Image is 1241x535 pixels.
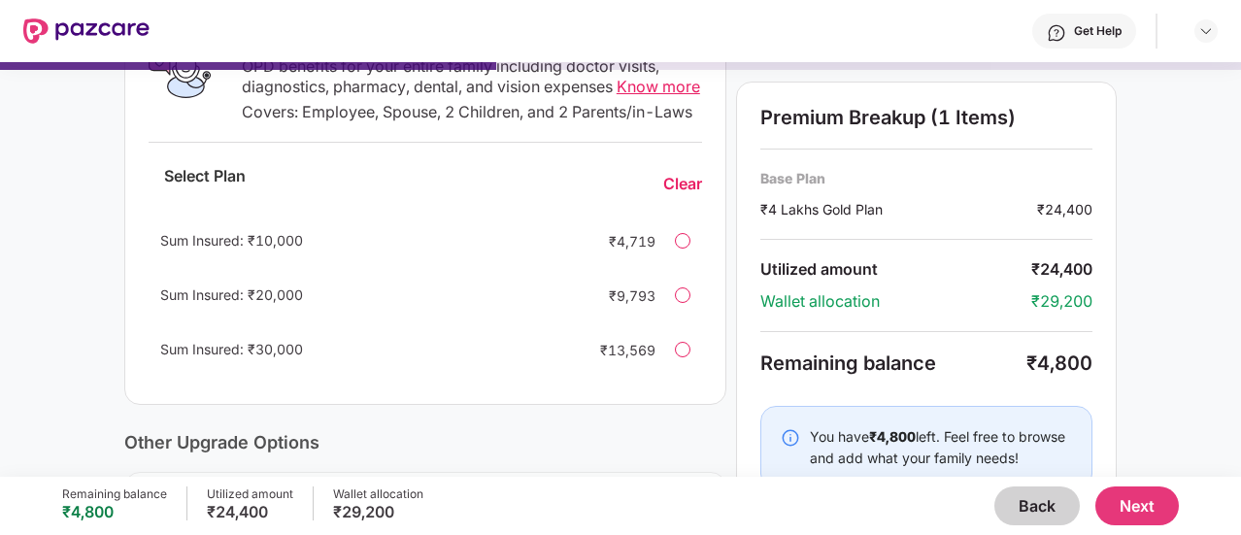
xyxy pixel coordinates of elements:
img: OPD Coverage [149,45,211,107]
img: New Pazcare Logo [23,18,150,44]
img: svg+xml;base64,PHN2ZyBpZD0iRHJvcGRvd24tMzJ4MzIiIHhtbG5zPSJodHRwOi8vd3d3LnczLm9yZy8yMDAwL3N2ZyIgd2... [1198,23,1214,39]
button: Back [994,486,1080,525]
div: ₹4,800 [62,502,167,521]
div: ₹13,569 [578,340,655,360]
div: ₹29,200 [333,502,423,521]
div: Wallet allocation [760,291,1031,312]
span: Know more [617,77,700,96]
div: Clear [663,174,702,194]
div: Other Upgrade Options [124,432,726,452]
b: ₹4,800 [869,428,916,445]
div: Get Help [1074,23,1122,39]
div: Select Plan [149,166,261,202]
div: Utilized amount [207,486,293,502]
span: Sum Insured: ₹30,000 [160,341,303,357]
div: Covers: Employee, Spouse, 2 Children, and 2 Parents/in-Laws [242,102,702,122]
div: ₹24,400 [1037,199,1092,219]
img: svg+xml;base64,PHN2ZyBpZD0iSGVscC0zMngzMiIgeG1sbnM9Imh0dHA6Ly93d3cudzMub3JnLzIwMDAvc3ZnIiB3aWR0aD... [1047,23,1066,43]
button: Next [1095,486,1179,525]
div: OPD benefits for your entire family including doctor visits, diagnostics, pharmacy, dental, and v... [242,56,702,97]
div: ₹9,793 [578,285,655,306]
div: ₹4 Lakhs Gold Plan [760,199,1037,219]
div: You have left. Feel free to browse and add what your family needs! [810,426,1072,469]
div: ₹4,719 [578,231,655,251]
div: Remaining balance [760,351,1026,375]
img: svg+xml;base64,PHN2ZyBpZD0iSW5mby0yMHgyMCIgeG1sbnM9Imh0dHA6Ly93d3cudzMub3JnLzIwMDAvc3ZnIiB3aWR0aD... [781,428,800,448]
span: Sum Insured: ₹20,000 [160,286,303,303]
div: ₹24,400 [207,502,293,521]
div: Utilized amount [760,259,1031,280]
div: ₹4,800 [1026,351,1092,375]
div: Wallet allocation [333,486,423,502]
div: ₹29,200 [1031,291,1092,312]
div: ₹24,400 [1031,259,1092,280]
div: Base Plan [760,169,1092,187]
div: Premium Breakup (1 Items) [760,106,1092,129]
div: Remaining balance [62,486,167,502]
span: Sum Insured: ₹10,000 [160,232,303,249]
